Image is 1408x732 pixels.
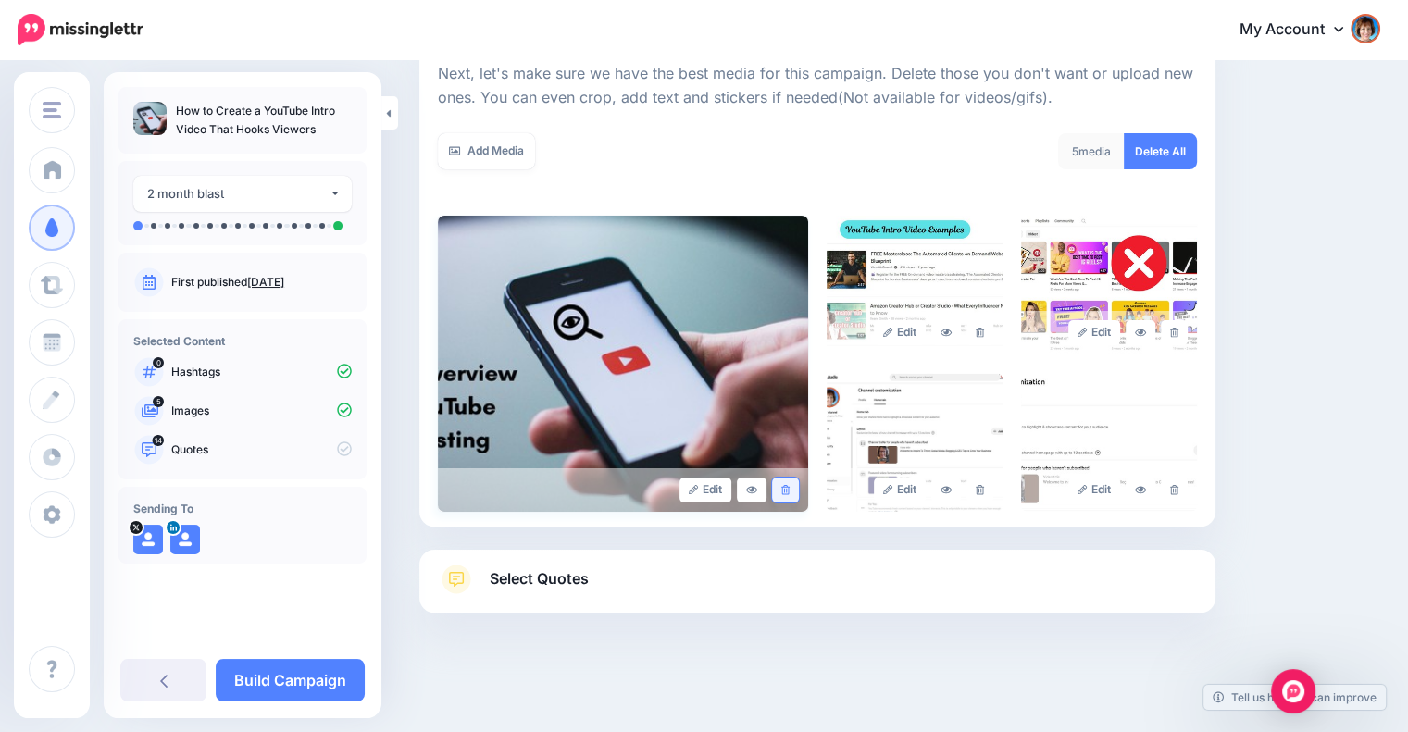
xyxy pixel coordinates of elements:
[207,223,213,229] li: A post will be sent on day 5
[153,357,164,368] span: 0
[1058,133,1125,169] div: media
[679,478,732,502] a: Edit
[153,396,164,407] span: 5
[1072,144,1078,158] span: 5
[1124,133,1197,169] a: Delete All
[827,373,1003,512] img: 41f985acd14d62b2d0e54fc9fce29520_large.jpg
[133,502,352,515] h4: Sending To
[1068,478,1121,502] a: Edit
[277,223,282,229] li: A post will be sent on day 11
[18,14,143,45] img: Missinglettr
[171,364,352,380] p: Hashtags
[490,566,589,591] span: Select Quotes
[1271,669,1315,713] div: Open Intercom Messenger
[133,102,167,135] img: c88adff72af587b2f0bf55efd1496f06_thumb.jpg
[153,435,165,446] span: 14
[179,223,184,229] li: A post will be sent on day 3
[247,275,284,289] a: [DATE]
[438,133,535,169] a: Add Media
[193,223,199,229] li: A post will be sent on day 4
[170,525,200,554] img: user_default_image.png
[133,334,352,348] h4: Selected Content
[438,565,1197,613] a: Select Quotes
[874,478,927,502] a: Edit
[1021,216,1197,354] img: 5ae973f55c5ad6eb949df52cd0972e8a_large.jpg
[249,223,255,229] li: A post will be sent on day 8
[1068,320,1121,345] a: Edit
[305,223,311,229] li: A post will be sent on day 31
[1221,7,1380,53] a: My Account
[827,216,1003,354] img: 2433b4ee9013b2cad7b2bceb5125cd84_large.jpg
[147,183,330,205] div: 2 month blast
[1203,685,1386,710] a: Tell us how we can improve
[133,525,163,554] img: user_default_image.png
[171,403,352,419] p: Images
[438,53,1197,512] div: Select Media
[263,223,268,229] li: A post will be sent on day 9
[133,221,143,230] li: A post will be sent on day 0
[438,216,808,512] img: c88adff72af587b2f0bf55efd1496f06_large.jpg
[165,223,170,229] li: A post will be sent on day 2
[133,176,352,212] button: 2 month blast
[171,274,352,291] p: First published
[221,223,227,229] li: A post will be sent on day 6
[151,223,156,229] li: A post will be sent on day 1
[235,223,241,229] li: A post will be sent on day 7
[438,62,1197,110] p: Next, let's make sure we have the best media for this campaign. Delete those you don't want or up...
[319,223,325,229] li: A post will be sent on day 46
[874,320,927,345] a: Edit
[292,223,297,229] li: A post will be sent on day 18
[1021,373,1197,512] img: 7119f07ba1da99856311752fc87b7647_large.jpg
[333,221,343,230] li: A post will be sent on day 60
[43,102,61,118] img: menu.png
[176,102,352,139] p: How to Create a YouTube Intro Video That Hooks Viewers
[171,441,352,458] p: Quotes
